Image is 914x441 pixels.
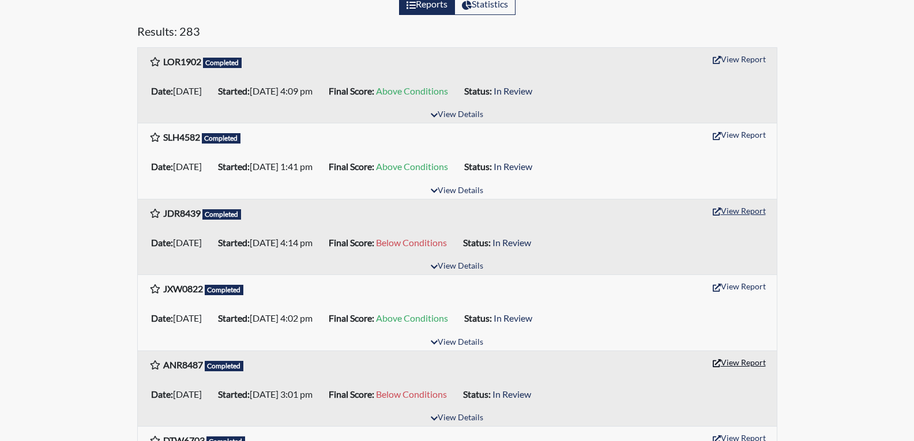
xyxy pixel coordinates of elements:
b: JDR8439 [163,208,201,218]
b: Date: [151,237,173,248]
li: [DATE] 4:09 pm [213,82,324,100]
li: [DATE] [146,385,213,404]
button: View Report [708,126,771,144]
span: Below Conditions [376,389,447,399]
span: Completed [202,133,241,144]
span: Above Conditions [376,161,448,172]
b: Started: [218,312,250,323]
b: Started: [218,161,250,172]
span: Completed [205,285,244,295]
h5: Results: 283 [137,24,777,43]
button: View Report [708,353,771,371]
span: Above Conditions [376,85,448,96]
b: ANR8487 [163,359,203,370]
b: Date: [151,85,173,96]
li: [DATE] [146,309,213,327]
b: SLH4582 [163,131,200,142]
b: JXW0822 [163,283,203,294]
span: Completed [203,58,242,68]
b: Final Score: [329,237,374,248]
span: In Review [494,161,532,172]
b: LOR1902 [163,56,201,67]
li: [DATE] [146,82,213,100]
li: [DATE] 4:02 pm [213,309,324,327]
b: Final Score: [329,85,374,96]
b: Status: [464,161,492,172]
b: Started: [218,389,250,399]
span: Below Conditions [376,237,447,248]
button: View Details [426,410,488,426]
b: Started: [218,237,250,248]
button: View Details [426,183,488,199]
span: Above Conditions [376,312,448,323]
button: View Report [708,50,771,68]
b: Status: [463,389,491,399]
button: View Report [708,202,771,220]
b: Date: [151,161,173,172]
button: View Details [426,335,488,350]
button: View Details [426,259,488,274]
b: Final Score: [329,312,374,323]
span: In Review [492,389,531,399]
li: [DATE] [146,233,213,252]
b: Status: [464,312,492,323]
b: Date: [151,312,173,323]
b: Status: [464,85,492,96]
span: In Review [492,237,531,248]
b: Date: [151,389,173,399]
span: In Review [494,85,532,96]
li: [DATE] 4:14 pm [213,233,324,252]
b: Started: [218,85,250,96]
li: [DATE] [146,157,213,176]
li: [DATE] 1:41 pm [213,157,324,176]
b: Final Score: [329,389,374,399]
span: In Review [494,312,532,323]
button: View Report [708,277,771,295]
button: View Details [426,107,488,123]
b: Status: [463,237,491,248]
span: Completed [202,209,242,220]
li: [DATE] 3:01 pm [213,385,324,404]
span: Completed [205,361,244,371]
b: Final Score: [329,161,374,172]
